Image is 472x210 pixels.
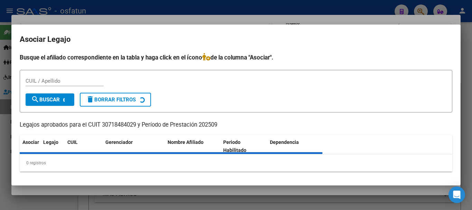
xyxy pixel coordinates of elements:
[267,135,323,158] datatable-header-cell: Dependencia
[270,139,299,145] span: Dependencia
[223,139,246,153] span: Periodo Habilitado
[20,121,452,129] p: Legajos aprobados para el CUIT 30718484029 y Período de Prestación 202509
[65,135,103,158] datatable-header-cell: CUIL
[22,139,39,145] span: Asociar
[80,93,151,107] button: Borrar Filtros
[165,135,220,158] datatable-header-cell: Nombre Afiliado
[86,97,136,103] span: Borrar Filtros
[168,139,204,145] span: Nombre Afiliado
[220,135,267,158] datatable-header-cell: Periodo Habilitado
[20,135,40,158] datatable-header-cell: Asociar
[43,139,58,145] span: Legajo
[20,154,452,172] div: 0 registros
[31,95,39,103] mat-icon: search
[26,93,74,106] button: Buscar
[20,53,452,62] h4: Busque el afiliado correspondiente en la tabla y haga click en el ícono de la columna "Asociar".
[449,186,465,203] div: Open Intercom Messenger
[31,97,60,103] span: Buscar
[86,95,94,103] mat-icon: delete
[105,139,133,145] span: Gerenciador
[40,135,65,158] datatable-header-cell: Legajo
[67,139,78,145] span: CUIL
[20,33,452,46] h2: Asociar Legajo
[103,135,165,158] datatable-header-cell: Gerenciador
